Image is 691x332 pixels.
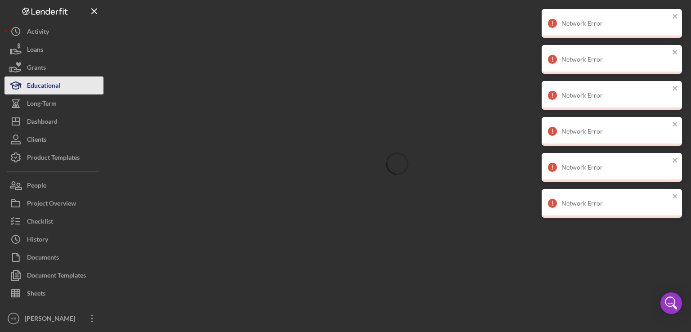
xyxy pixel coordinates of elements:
button: Project Overview [4,194,103,212]
button: close [672,85,678,93]
div: Educational [27,76,60,97]
button: YB[PERSON_NAME] [4,310,103,328]
div: Network Error [561,164,669,171]
div: Activity [27,22,49,43]
button: close [672,121,678,129]
button: Activity [4,22,103,40]
button: Sheets [4,284,103,302]
div: Product Templates [27,148,80,169]
div: People [27,176,46,197]
button: Grants [4,58,103,76]
div: Grants [27,58,46,79]
button: close [672,193,678,201]
button: close [672,49,678,57]
div: [PERSON_NAME] [22,310,81,330]
div: Network Error [561,200,669,207]
div: Network Error [561,128,669,135]
div: Sheets [27,284,45,305]
button: History [4,230,103,248]
button: Product Templates [4,148,103,166]
div: Network Error [561,56,669,63]
div: Checklist [27,212,53,233]
button: Educational [4,76,103,94]
button: People [4,176,103,194]
button: close [672,157,678,165]
div: Long-Term [27,94,57,115]
button: close [672,13,678,21]
button: Document Templates [4,266,103,284]
button: Checklist [4,212,103,230]
div: Dashboard [27,112,58,133]
div: Documents [27,248,59,269]
button: Documents [4,248,103,266]
div: Network Error [561,92,669,99]
div: Loans [27,40,43,61]
button: Long-Term [4,94,103,112]
div: Network Error [561,20,669,27]
button: Dashboard [4,112,103,130]
div: Open Intercom Messenger [660,292,682,314]
div: Clients [27,130,46,151]
button: Loans [4,40,103,58]
button: Clients [4,130,103,148]
div: Document Templates [27,266,86,287]
text: YB [11,316,17,321]
div: Project Overview [27,194,76,215]
div: History [27,230,48,251]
